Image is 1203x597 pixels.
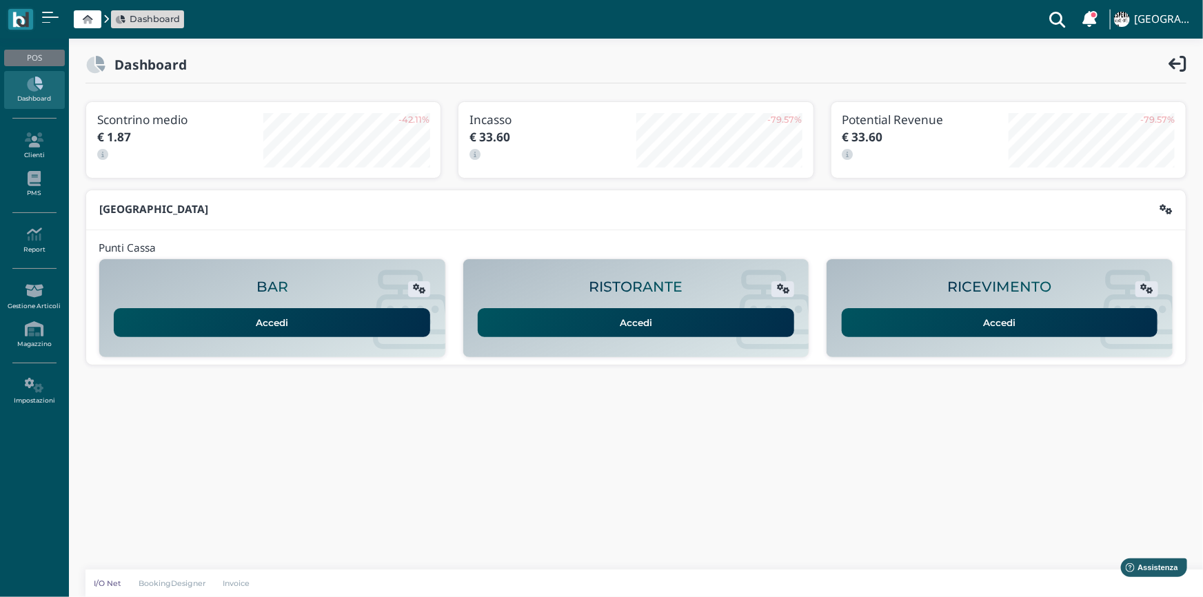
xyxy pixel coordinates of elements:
[4,71,64,109] a: Dashboard
[842,129,883,145] b: € 33.60
[478,308,794,337] a: Accedi
[4,221,64,259] a: Report
[116,12,180,26] a: Dashboard
[41,11,91,21] span: Assistenza
[114,308,430,337] a: Accedi
[842,308,1158,337] a: Accedi
[842,113,1009,126] h3: Potential Revenue
[1114,12,1129,27] img: ...
[4,278,64,316] a: Gestione Articoli
[4,50,64,66] div: POS
[469,113,636,126] h3: Incasso
[4,372,64,410] a: Impostazioni
[97,113,263,126] h3: Scontrino medio
[4,316,64,354] a: Magazzino
[105,57,187,72] h2: Dashboard
[948,279,1052,295] h2: RICEVIMENTO
[4,165,64,203] a: PMS
[1112,3,1195,36] a: ... [GEOGRAPHIC_DATA]
[589,279,683,295] h2: RISTORANTE
[1105,554,1191,585] iframe: Help widget launcher
[12,12,28,28] img: logo
[130,12,180,26] span: Dashboard
[1134,14,1195,26] h4: [GEOGRAPHIC_DATA]
[99,202,208,216] b: [GEOGRAPHIC_DATA]
[256,279,288,295] h2: BAR
[469,129,510,145] b: € 33.60
[97,129,131,145] b: € 1.87
[99,243,156,254] h4: Punti Cassa
[4,127,64,165] a: Clienti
